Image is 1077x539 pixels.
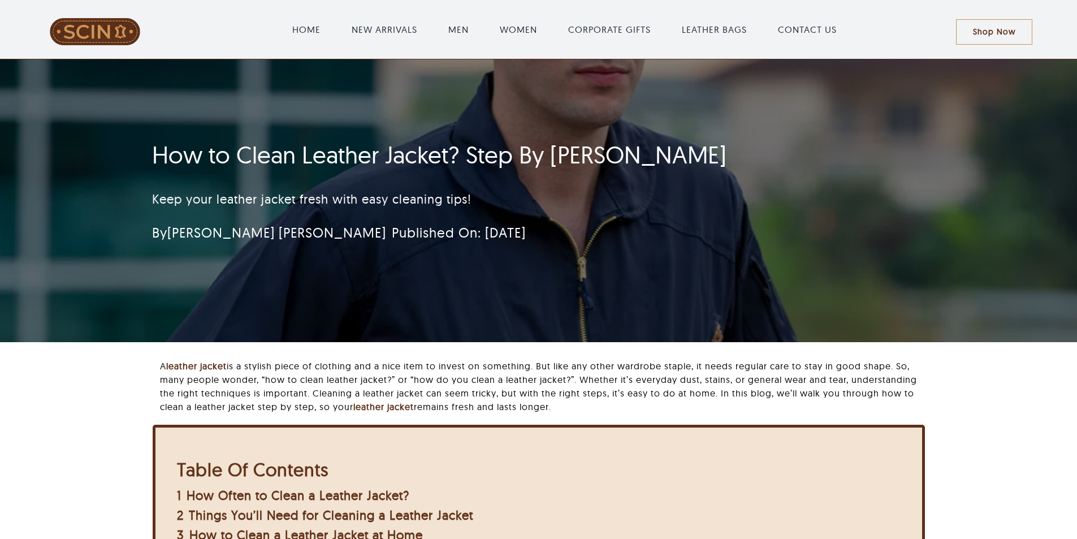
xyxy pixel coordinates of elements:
a: WOMEN [500,23,537,36]
a: NEW ARRIVALS [352,23,417,36]
a: leather jacket [166,360,227,372]
nav: Main Menu [174,11,956,48]
a: HOME [292,23,321,36]
a: 1 How Often to Clean a Leather Jacket? [177,488,409,503]
a: leather jacket [353,401,414,412]
span: 1 [177,488,181,503]
span: Things You’ll Need for Cleaning a Leather Jacket [189,507,473,523]
a: Shop Now [956,19,1032,45]
a: [PERSON_NAME] [PERSON_NAME] [167,224,386,241]
a: LEATHER BAGS [682,23,747,36]
a: MEN [448,23,469,36]
span: Shop Now [973,27,1015,37]
span: 2 [177,507,184,523]
a: 2 Things You’ll Need for Cleaning a Leather Jacket [177,507,473,523]
span: How Often to Clean a Leather Jacket? [187,488,409,503]
span: By [152,224,386,241]
a: CONTACT US [778,23,837,36]
b: Table Of Contents [177,458,328,481]
span: Published On: [DATE] [392,224,526,241]
p: Keep your leather jacket fresh with easy cleaning tips! [152,190,790,209]
h1: How to Clean Leather Jacket? Step By [PERSON_NAME] [152,141,790,169]
a: CORPORATE GIFTS [568,23,651,36]
p: A is a stylish piece of clothing and a nice item to invest on something. But like any other wardr... [160,359,924,413]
